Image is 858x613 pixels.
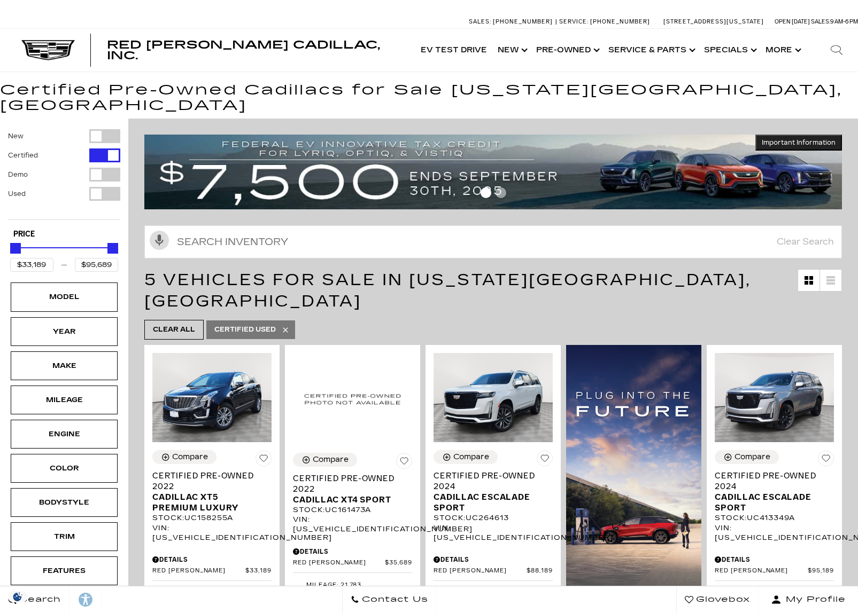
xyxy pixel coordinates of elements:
[11,522,118,551] div: TrimTrim
[715,492,826,513] span: Cadillac Escalade Sport
[434,567,553,575] a: Red [PERSON_NAME] $88,189
[37,326,91,337] div: Year
[434,353,553,442] img: 2024 Cadillac Escalade Sport
[775,18,810,25] span: Open [DATE]
[107,38,380,62] span: Red [PERSON_NAME] Cadillac, Inc.
[293,353,412,445] img: 2022 Cadillac XT4 Sport
[5,591,30,602] img: Opt-Out Icon
[434,513,553,523] div: Stock : UC264613
[152,523,272,543] div: VIN: [US_VEHICLE_IDENTIFICATION_NUMBER]
[11,282,118,311] div: ModelModel
[434,470,553,513] a: Certified Pre-Owned 2024Cadillac Escalade Sport
[144,225,842,258] input: Search Inventory
[153,323,195,336] span: Clear All
[830,18,858,25] span: 9 AM-6 PM
[715,470,826,492] span: Certified Pre-Owned 2024
[293,559,385,567] span: Red [PERSON_NAME]
[293,453,357,467] button: Compare Vehicle
[37,428,91,440] div: Engine
[434,567,527,575] span: Red [PERSON_NAME]
[37,565,91,577] div: Features
[37,497,91,508] div: Bodystyle
[37,462,91,474] div: Color
[256,450,272,470] button: Save Vehicle
[385,559,412,567] span: $35,689
[759,586,858,613] button: Open user profile menu
[8,188,26,199] label: Used
[434,470,545,492] span: Certified Pre-Owned 2024
[150,231,169,250] svg: Click to toggle on voice search
[493,18,553,25] span: [PHONE_NUMBER]
[21,40,75,60] img: Cadillac Dark Logo with Cadillac White Text
[760,29,805,72] button: More
[293,578,412,592] li: Mileage: 21,783
[396,453,412,473] button: Save Vehicle
[144,270,751,311] span: 5 Vehicles for Sale in [US_STATE][GEOGRAPHIC_DATA], [GEOGRAPHIC_DATA]
[492,29,531,72] a: New
[37,360,91,372] div: Make
[11,454,118,483] div: ColorColor
[469,18,491,25] span: Sales:
[527,567,553,575] span: $88,189
[144,135,842,209] img: vrp-tax-ending-august-version
[8,131,24,142] label: New
[762,138,836,147] span: Important Information
[434,555,553,564] div: Pricing Details - Certified Pre-Owned 2024 Cadillac Escalade Sport
[808,567,834,575] span: $95,189
[107,243,118,254] div: Maximum Price
[152,492,264,513] span: Cadillac XT5 Premium Luxury
[293,505,412,515] div: Stock : UC161473A
[13,230,115,239] h5: Price
[735,452,770,462] div: Compare
[559,18,589,25] span: Service:
[715,470,834,513] a: Certified Pre-Owned 2024Cadillac Escalade Sport
[415,29,492,72] a: EV Test Drive
[359,592,428,607] span: Contact Us
[293,473,412,505] a: Certified Pre-Owned 2022Cadillac XT4 Sport
[818,450,834,470] button: Save Vehicle
[152,353,272,442] img: 2022 Cadillac XT5 Premium Luxury
[663,18,764,25] a: [STREET_ADDRESS][US_STATE]
[434,492,545,513] span: Cadillac Escalade Sport
[37,394,91,406] div: Mileage
[590,18,650,25] span: [PHONE_NUMBER]
[453,452,489,462] div: Compare
[8,169,28,180] label: Demo
[313,455,349,465] div: Compare
[715,450,779,464] button: Compare Vehicle
[293,559,412,567] a: Red [PERSON_NAME] $35,689
[152,450,217,464] button: Compare Vehicle
[755,135,842,151] button: Important Information
[293,494,404,505] span: Cadillac XT4 Sport
[152,567,272,575] a: Red [PERSON_NAME] $33,189
[537,450,553,470] button: Save Vehicle
[8,129,120,219] div: Filter by Vehicle Type
[531,29,603,72] a: Pre-Owned
[11,386,118,414] div: MileageMileage
[152,513,272,523] div: Stock : UC158255A
[434,523,553,543] div: VIN: [US_VEHICLE_IDENTIFICATION_NUMBER]
[811,18,830,25] span: Sales:
[555,19,653,25] a: Service: [PHONE_NUMBER]
[11,317,118,346] div: YearYear
[11,556,118,585] div: FeaturesFeatures
[37,291,91,303] div: Model
[5,591,30,602] section: Click to Open Cookie Consent Modal
[152,470,264,492] span: Certified Pre-Owned 2022
[676,586,759,613] a: Glovebox
[715,513,834,523] div: Stock : UC413349A
[214,323,276,336] span: Certified Used
[10,258,53,272] input: Minimum
[434,450,498,464] button: Compare Vehicle
[293,473,404,494] span: Certified Pre-Owned 2022
[17,592,61,607] span: Search
[603,29,699,72] a: Service & Parts
[172,452,208,462] div: Compare
[693,592,750,607] span: Glovebox
[715,353,834,442] img: 2024 Cadillac Escalade Sport
[496,187,506,198] span: Go to slide 2
[152,470,272,513] a: Certified Pre-Owned 2022Cadillac XT5 Premium Luxury
[469,19,555,25] a: Sales: [PHONE_NUMBER]
[481,187,491,198] span: Go to slide 1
